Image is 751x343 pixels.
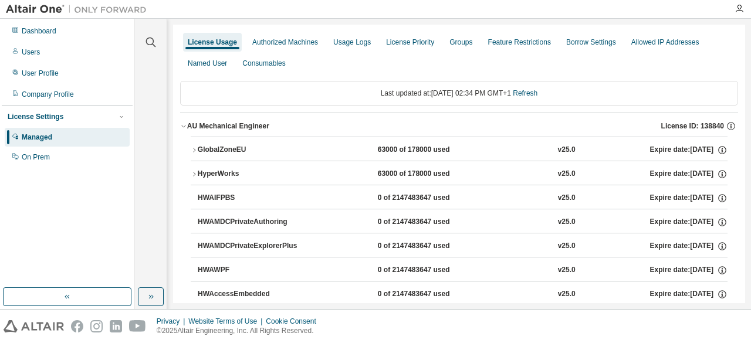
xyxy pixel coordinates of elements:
[198,265,303,276] div: HWAWPF
[566,38,616,47] div: Borrow Settings
[198,233,728,259] button: HWAMDCPrivateExplorerPlus0 of 2147483647 usedv25.0Expire date:[DATE]
[386,38,434,47] div: License Priority
[22,152,50,162] div: On Prem
[157,317,188,326] div: Privacy
[449,38,472,47] div: Groups
[22,69,59,78] div: User Profile
[378,265,483,276] div: 0 of 2147483647 used
[650,241,728,252] div: Expire date: [DATE]
[558,289,576,300] div: v25.0
[110,320,122,332] img: linkedin.svg
[266,317,323,326] div: Cookie Consent
[22,47,40,57] div: Users
[558,265,576,276] div: v25.0
[198,209,728,235] button: HWAMDCPrivateAuthoring0 of 2147483647 usedv25.0Expire date:[DATE]
[188,317,266,326] div: Website Terms of Use
[378,193,483,203] div: 0 of 2147483647 used
[22,26,56,36] div: Dashboard
[650,169,728,179] div: Expire date: [DATE]
[378,145,483,155] div: 63000 of 178000 used
[188,38,237,47] div: License Usage
[558,145,576,155] div: v25.0
[558,217,576,227] div: v25.0
[378,169,483,179] div: 63000 of 178000 used
[558,241,576,252] div: v25.0
[188,59,227,68] div: Named User
[661,121,724,131] span: License ID: 138840
[90,320,103,332] img: instagram.svg
[71,320,83,332] img: facebook.svg
[191,137,728,163] button: GlobalZoneEU63000 of 178000 usedv25.0Expire date:[DATE]
[198,241,303,252] div: HWAMDCPrivateExplorerPlus
[6,4,153,15] img: Altair One
[198,217,303,227] div: HWAMDCPrivateAuthoring
[513,89,537,97] a: Refresh
[650,265,728,276] div: Expire date: [DATE]
[4,320,64,332] img: altair_logo.svg
[8,112,63,121] div: License Settings
[198,289,303,300] div: HWAccessEmbedded
[333,38,371,47] div: Usage Logs
[650,193,728,203] div: Expire date: [DATE]
[22,90,74,99] div: Company Profile
[631,38,699,47] div: Allowed IP Addresses
[157,326,323,336] p: © 2025 Altair Engineering, Inc. All Rights Reserved.
[198,193,303,203] div: HWAIFPBS
[378,241,483,252] div: 0 of 2147483647 used
[488,38,551,47] div: Feature Restrictions
[650,145,728,155] div: Expire date: [DATE]
[242,59,285,68] div: Consumables
[180,113,738,139] button: AU Mechanical EngineerLicense ID: 138840
[129,320,146,332] img: youtube.svg
[198,145,303,155] div: GlobalZoneEU
[558,193,576,203] div: v25.0
[558,169,576,179] div: v25.0
[198,185,728,211] button: HWAIFPBS0 of 2147483647 usedv25.0Expire date:[DATE]
[252,38,318,47] div: Authorized Machines
[198,169,303,179] div: HyperWorks
[378,289,483,300] div: 0 of 2147483647 used
[650,217,728,227] div: Expire date: [DATE]
[198,281,728,307] button: HWAccessEmbedded0 of 2147483647 usedv25.0Expire date:[DATE]
[191,161,728,187] button: HyperWorks63000 of 178000 usedv25.0Expire date:[DATE]
[650,289,728,300] div: Expire date: [DATE]
[187,121,269,131] div: AU Mechanical Engineer
[22,133,52,142] div: Managed
[198,257,728,283] button: HWAWPF0 of 2147483647 usedv25.0Expire date:[DATE]
[378,217,483,227] div: 0 of 2147483647 used
[180,81,738,106] div: Last updated at: [DATE] 02:34 PM GMT+1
